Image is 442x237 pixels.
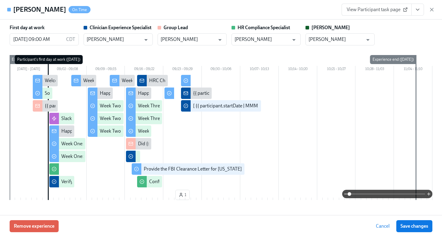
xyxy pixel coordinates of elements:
div: 11/04 – 11/10 [394,66,432,74]
h4: [PERSON_NAME] [13,5,66,14]
div: 09/23 – 09/29 [163,66,202,74]
div: Week Two Onboarding Recap! [122,77,184,84]
div: Week One Onboarding Recap! [83,77,146,84]
button: Remove experience [10,220,59,232]
span: Cancel [376,223,390,229]
div: 10/21 – 10/27 [317,66,356,74]
div: 09/02 – 09/08 [48,66,87,74]
div: Software Set-Up [45,90,78,97]
div: [DATE] – [DATE] [10,66,48,74]
div: Week Three: Cultural Competence & Special Populations (~3 hours to complete) [138,103,300,109]
div: {{ participant.fullName }} Is Cleared From Compliance! [193,90,305,97]
a: View Participant task page [342,4,412,16]
strong: Group Lead [164,25,188,30]
button: Open [289,35,299,45]
span: View Participant task page [347,7,407,13]
div: 10/07 – 10/13 [240,66,279,74]
div: Happy First Day! [61,128,95,134]
div: 10/14 – 10/20 [279,66,317,74]
div: Happy Final Week of Onboarding! [138,90,208,97]
strong: Clinician Experience Specialist [90,25,152,30]
div: Week Two: Compliance Crisis Response (~1.5 hours to complete) [100,128,231,134]
div: {{ participant.fullName }} has started onboarding [45,103,145,109]
div: Happy Week Two! [100,90,137,97]
div: Did {{ participant.fullName }} Schedule A Meet & Greet? [138,140,252,147]
div: 10/28 – 11/03 [355,66,394,74]
div: Week One: Essential Compliance Tasks (~6.5 hours to complete) [61,153,192,160]
div: Experience end ([DATE]) [370,55,416,64]
div: Provide the FBI Clearance Letter for [US_STATE] [144,166,242,172]
div: 09/09 – 09/15 [87,66,125,74]
div: Week One: Welcome To Charlie Health Tasks! (~3 hours to complete) [61,140,201,147]
div: Week Three: Ethics, Conduct, & Legal Responsibilities (~5 hours to complete) [138,115,295,122]
div: Week Two: Core Processes (~1.25 hours to complete) [100,115,207,122]
button: Open [215,35,225,45]
strong: [PERSON_NAME] [312,25,350,30]
label: First day at work [10,24,45,31]
div: Week Three: Final Onboarding Tasks (~1.5 hours to complete) [138,128,263,134]
button: View task page [411,4,424,16]
div: Confirm HRC Compliance [149,178,202,185]
button: Save changes [396,220,432,232]
span: On Time [69,8,91,12]
div: Week Two: Get To Know Your Role (~4 hours to complete) [100,103,217,109]
button: Open [363,35,373,45]
div: Participant's first day at work ([DATE]) [15,55,83,64]
span: Save changes [401,223,428,229]
div: Slack Invites [61,115,86,122]
span: Remove experience [14,223,54,229]
div: Welcome To The Charlie Health Team! [45,77,123,84]
strong: HR Compliance Specialist [238,25,290,30]
div: [ {{ participant.startDate | MMM Do }} Cohort] Confirm Successful Check-Out [193,103,349,109]
div: Verify Elation for {{ participant.fullName }} [61,178,148,185]
div: 09/16 – 09/22 [125,66,163,74]
button: Cancel [372,220,394,232]
div: 09/30 – 10/06 [202,66,240,74]
div: HRC Check [149,77,172,84]
button: Open [141,35,151,45]
p: CDT [66,36,75,43]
